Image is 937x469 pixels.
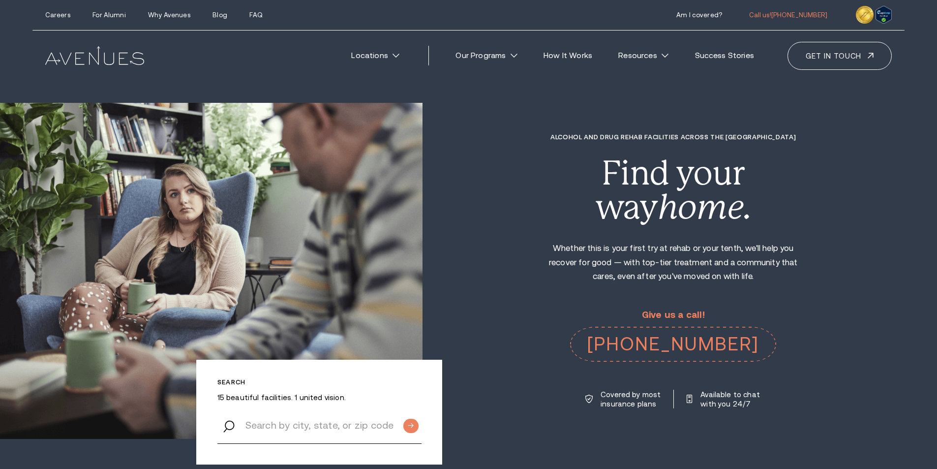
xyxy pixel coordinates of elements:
[341,45,410,66] a: Locations
[217,406,422,444] input: Search by city, state, or zip code
[771,11,828,19] span: [PHONE_NUMBER]
[700,390,761,408] p: Available to chat with you 24/7
[212,11,227,19] a: Blog
[148,11,190,19] a: Why Avenues
[687,390,761,408] a: Available to chat with you 24/7
[217,378,422,386] p: Search
[446,45,527,66] a: Our Programs
[570,327,776,361] a: [PHONE_NUMBER]
[570,310,776,320] p: Give us a call!
[749,11,828,19] a: Call us![PHONE_NUMBER]
[249,11,262,19] a: FAQ
[539,156,807,224] div: Find your way
[403,419,419,433] input: Submit
[608,45,679,66] a: Resources
[92,11,125,19] a: For Alumni
[45,11,70,19] a: Careers
[676,11,722,19] a: Am I covered?
[585,390,662,408] a: Covered by most insurance plans
[539,133,807,141] h1: Alcohol and Drug Rehab Facilities across the [GEOGRAPHIC_DATA]
[601,390,662,408] p: Covered by most insurance plans
[787,42,892,70] a: Get in touch
[658,188,752,226] i: home.
[217,393,422,402] p: 15 beautiful facilities. 1 united vision.
[539,242,807,284] p: Whether this is your first try at rehab or your tenth, we'll help you recover for good — with top...
[876,6,892,24] img: Verify Approval for www.avenuesrecovery.com
[876,9,892,18] a: Verify LegitScript Approval for www.avenuesrecovery.com
[534,45,603,66] a: How It Works
[685,45,764,66] a: Success Stories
